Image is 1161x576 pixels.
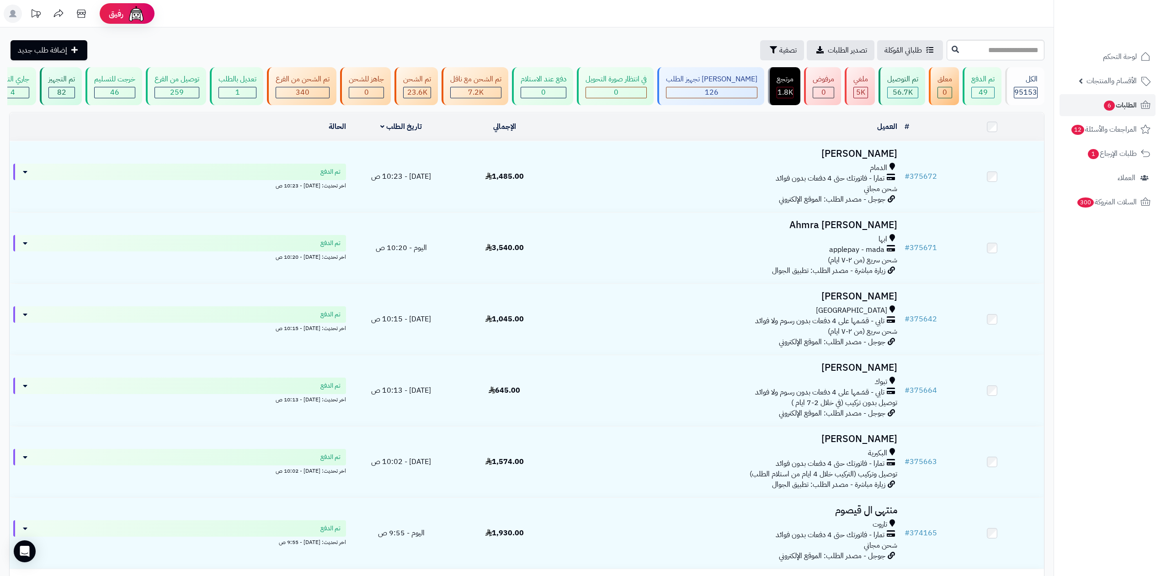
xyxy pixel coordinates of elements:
a: #375642 [905,314,937,325]
span: [DATE] - 10:02 ص [371,456,431,467]
div: اخر تحديث: [DATE] - 10:02 ص [13,465,346,475]
span: 1 [1088,149,1099,160]
div: 0 [938,87,952,98]
a: خرجت للتسليم 46 [84,67,144,105]
h3: [PERSON_NAME] Ahmra [560,220,897,230]
a: تحديثات المنصة [24,5,47,25]
span: العملاء [1118,171,1135,184]
div: 56676 [888,87,918,98]
span: 7.2K [468,87,484,98]
span: تمارا - فاتورتك حتى 4 دفعات بدون فوائد [776,173,884,184]
div: 340 [276,87,329,98]
a: #374165 [905,528,937,539]
a: جاهز للشحن 0 [338,67,393,105]
a: إضافة طلب جديد [11,40,87,60]
span: طلبات الإرجاع [1087,147,1137,160]
div: اخر تحديث: [DATE] - 10:23 ص [13,180,346,190]
a: توصيل من الفرع 259 [144,67,208,105]
div: تم الشحن من الفرع [276,74,330,85]
button: تصفية [760,40,804,60]
div: [PERSON_NAME] تجهيز الطلب [666,74,757,85]
span: تم الدفع [320,381,341,390]
h3: [PERSON_NAME] [560,363,897,373]
span: 0 [541,87,546,98]
a: دفع عند الاستلام 0 [510,67,575,105]
div: 23559 [404,87,431,98]
span: [DATE] - 10:15 ص [371,314,431,325]
a: تم الشحن مع ناقل 7.2K [440,67,510,105]
span: طلباتي المُوكلة [884,45,922,56]
span: [DATE] - 10:13 ص [371,385,431,396]
div: 0 [349,87,383,98]
span: 1,045.00 [485,314,524,325]
span: توصيل بدون تركيب (في خلال 2-7 ايام ) [791,397,897,408]
a: طلباتي المُوكلة [877,40,943,60]
div: تعديل بالطلب [218,74,256,85]
div: 259 [155,87,199,98]
div: تم الدفع [971,74,995,85]
div: جاهز للشحن [349,74,384,85]
span: إضافة طلب جديد [18,45,67,56]
a: تم الدفع 49 [961,67,1003,105]
span: جوجل - مصدر الطلب: الموقع الإلكتروني [779,550,885,561]
span: 46 [110,87,119,98]
div: 1813 [777,87,793,98]
div: 0 [813,87,834,98]
span: 3,540.00 [485,242,524,253]
span: تصدير الطلبات [828,45,867,56]
div: 126 [666,87,757,98]
a: الطلبات6 [1060,94,1156,116]
span: ابها [879,234,887,245]
span: # [905,456,910,467]
div: تم الشحن [403,74,431,85]
span: تابي - قسّمها على 4 دفعات بدون رسوم ولا فوائد [755,316,884,326]
a: تم التجهيز 82 [38,67,84,105]
span: # [905,385,910,396]
a: #375664 [905,385,937,396]
span: شحن مجاني [864,540,897,551]
h3: منتهى ال قيصوم [560,505,897,516]
div: اخر تحديث: [DATE] - 9:55 ص [13,537,346,546]
span: لوحة التحكم [1103,50,1137,63]
a: #375672 [905,171,937,182]
a: تاريخ الطلب [380,121,422,132]
a: تم التوصيل 56.7K [877,67,927,105]
span: الأقسام والمنتجات [1086,75,1137,87]
span: 6 [1104,101,1115,111]
a: الكل95153 [1003,67,1046,105]
a: تم الشحن 23.6K [393,67,440,105]
span: شحن سريع (من ٢-٧ ايام) [828,255,897,266]
div: 0 [521,87,566,98]
a: #375671 [905,242,937,253]
span: المراجعات والأسئلة [1070,123,1137,136]
span: جوجل - مصدر الطلب: الموقع الإلكتروني [779,194,885,205]
span: اليوم - 10:20 ص [376,242,427,253]
a: مرتجع 1.8K [766,67,802,105]
div: مرتجع [777,74,794,85]
span: [GEOGRAPHIC_DATA] [816,305,887,316]
span: تاروت [873,519,887,530]
a: مرفوض 0 [802,67,843,105]
a: المراجعات والأسئلة12 [1060,118,1156,140]
span: # [905,171,910,182]
div: تم الشحن مع ناقل [450,74,501,85]
div: اخر تحديث: [DATE] - 10:15 ص [13,323,346,332]
span: 0 [821,87,826,98]
a: العملاء [1060,167,1156,189]
span: تابي - قسّمها على 4 دفعات بدون رسوم ولا فوائد [755,387,884,398]
div: في انتظار صورة التحويل [586,74,647,85]
span: توصيل وتركيب (التركيب خلال 4 ايام من استلام الطلب) [750,469,897,480]
div: تم التجهيز [48,74,75,85]
img: ai-face.png [127,5,145,23]
img: logo-2.png [1099,7,1152,26]
div: مرفوض [813,74,834,85]
a: في انتظار صورة التحويل 0 [575,67,655,105]
span: الدمام [870,163,887,173]
span: 23.6K [407,87,427,98]
span: تصفية [779,45,797,56]
span: تبوك [874,377,887,387]
a: ملغي 5K [843,67,877,105]
span: 300 [1077,197,1094,208]
div: 0 [586,87,646,98]
h3: [PERSON_NAME] [560,149,897,159]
